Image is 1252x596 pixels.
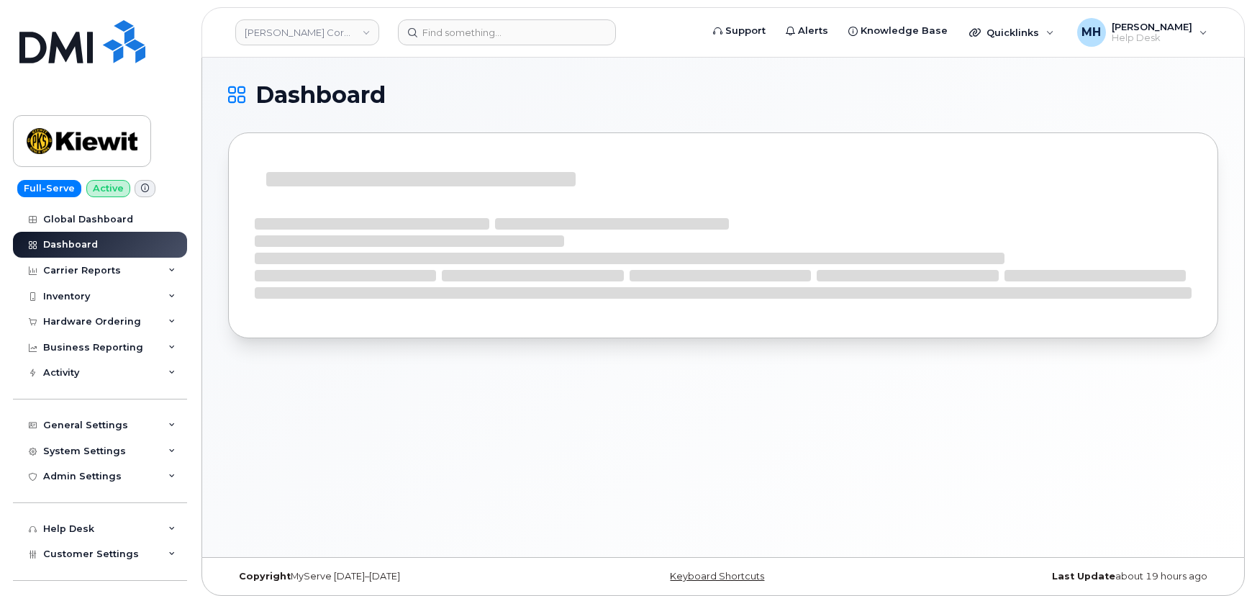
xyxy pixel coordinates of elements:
span: Dashboard [255,84,386,106]
div: MyServe [DATE]–[DATE] [228,571,558,582]
a: Keyboard Shortcuts [670,571,764,582]
strong: Last Update [1052,571,1115,582]
div: about 19 hours ago [888,571,1218,582]
strong: Copyright [239,571,291,582]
